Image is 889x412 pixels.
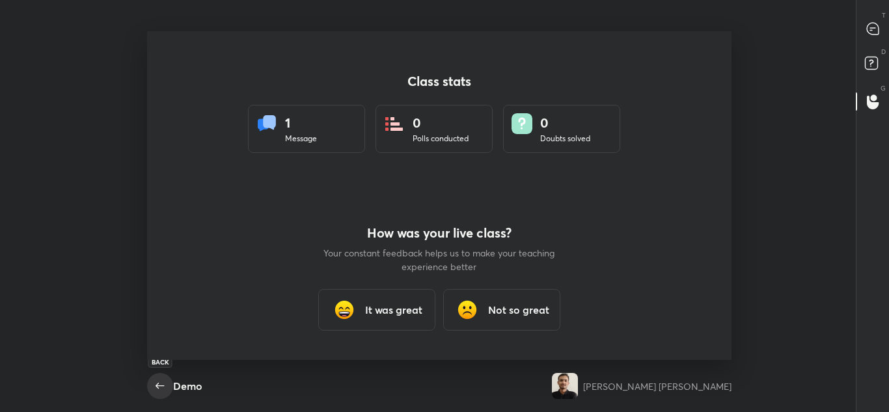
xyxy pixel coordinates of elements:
[384,113,405,134] img: statsPoll.b571884d.svg
[365,302,422,318] h3: It was great
[322,225,556,241] h4: How was your live class?
[256,113,277,134] img: statsMessages.856aad98.svg
[488,302,549,318] h3: Not so great
[148,356,172,368] div: Back
[413,113,469,133] div: 0
[285,133,317,144] div: Message
[881,47,886,57] p: D
[552,373,578,399] img: 2cc62f2a7992406d895b4c832009be1c.jpg
[454,297,480,323] img: frowning_face_cmp.gif
[512,113,532,134] img: doubts.8a449be9.svg
[322,246,556,273] p: Your constant feedback helps us to make your teaching experience better
[413,133,469,144] div: Polls conducted
[882,10,886,20] p: T
[248,74,631,89] h4: Class stats
[881,83,886,93] p: G
[540,133,590,144] div: Doubts solved
[331,297,357,323] img: grinning_face_with_smiling_eyes_cmp.gif
[540,113,590,133] div: 0
[173,378,202,394] div: Demo
[583,379,732,393] div: [PERSON_NAME] [PERSON_NAME]
[285,113,317,133] div: 1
